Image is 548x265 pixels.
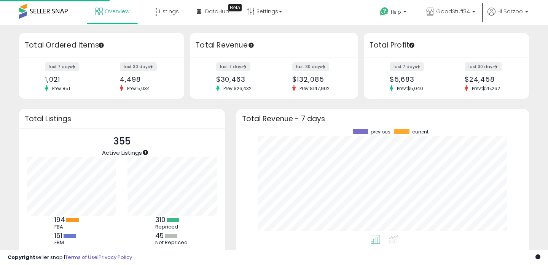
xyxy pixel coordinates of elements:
div: seller snap | | [8,254,132,261]
div: $5,683 [390,75,441,83]
div: $24,458 [465,75,516,83]
h3: Total Ordered Items [25,40,178,51]
h3: Total Listings [25,116,219,122]
label: last 7 days [216,62,250,71]
h3: Total Profit [370,40,523,51]
span: GoodStuff34 [436,8,470,15]
b: 194 [54,215,65,224]
span: Prev: $25,262 [468,85,504,92]
span: Prev: 851 [48,85,74,92]
span: Hi Borzoo [497,8,523,15]
a: Terms of Use [65,254,97,261]
div: Tooltip anchor [142,149,149,156]
span: Prev: 5,034 [123,85,154,92]
label: last 30 days [292,62,329,71]
b: 161 [54,231,62,240]
label: last 7 days [45,62,79,71]
strong: Copyright [8,254,35,261]
b: 45 [155,231,164,240]
div: $30,463 [216,75,268,83]
span: current [412,129,429,135]
h3: Total Revenue [196,40,352,51]
span: Overview [105,8,129,15]
label: last 30 days [465,62,502,71]
a: Hi Borzoo [487,8,528,25]
a: Help [374,1,414,25]
div: Repriced [155,224,190,230]
div: 1,021 [45,75,96,83]
span: Prev: $26,432 [220,85,255,92]
span: Prev: $5,040 [393,85,427,92]
span: Help [391,9,401,15]
span: Active Listings [102,149,142,157]
label: last 7 days [390,62,424,71]
span: previous [371,129,390,135]
span: Prev: $147,902 [296,85,333,92]
div: FBM [54,240,89,246]
div: FBA [54,224,89,230]
p: 355 [102,134,142,149]
div: Tooltip anchor [248,42,255,49]
div: $132,085 [292,75,344,83]
b: 310 [155,215,166,224]
i: Get Help [379,7,389,16]
div: 4,498 [120,75,171,83]
div: Tooltip anchor [228,4,242,11]
span: DataHub [205,8,229,15]
h3: Total Revenue - 7 days [242,116,523,122]
label: last 30 days [120,62,157,71]
div: Tooltip anchor [98,42,105,49]
div: Tooltip anchor [408,42,415,49]
div: Not Repriced [155,240,190,246]
span: Listings [159,8,179,15]
a: Privacy Policy [99,254,132,261]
